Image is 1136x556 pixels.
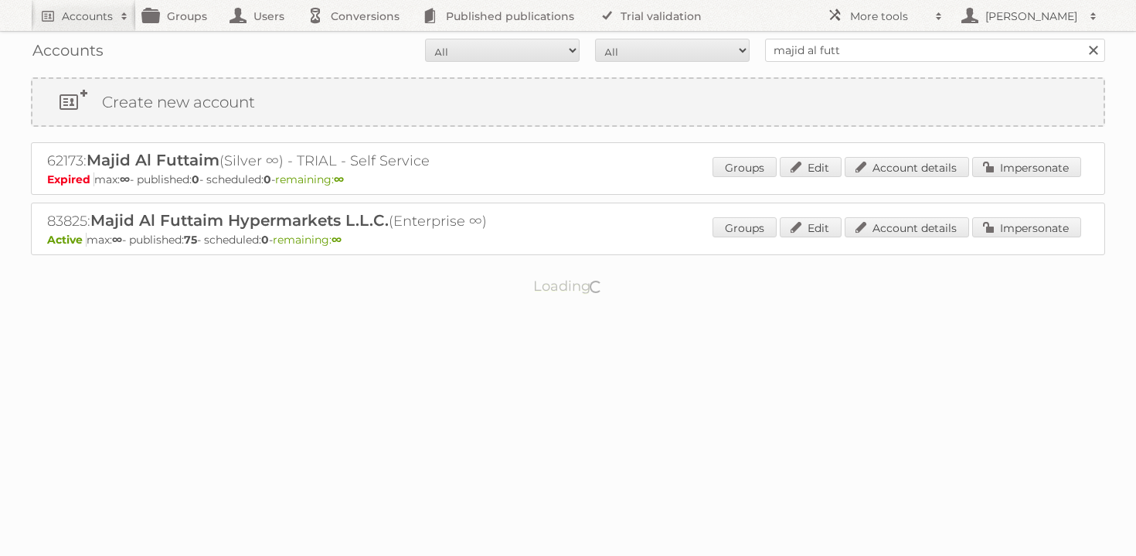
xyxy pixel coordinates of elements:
h2: Accounts [62,9,113,24]
a: Impersonate [972,157,1081,177]
a: Create new account [32,79,1104,125]
h2: 83825: (Enterprise ∞) [47,211,588,231]
span: remaining: [275,172,344,186]
strong: 75 [184,233,197,247]
strong: ∞ [112,233,122,247]
span: Expired [47,172,94,186]
span: remaining: [273,233,342,247]
h2: More tools [850,9,927,24]
p: max: - published: - scheduled: - [47,172,1089,186]
strong: 0 [264,172,271,186]
p: max: - published: - scheduled: - [47,233,1089,247]
strong: ∞ [120,172,130,186]
a: Groups [713,157,777,177]
a: Account details [845,217,969,237]
p: Loading [485,271,652,302]
h2: [PERSON_NAME] [981,9,1082,24]
strong: ∞ [334,172,344,186]
strong: 0 [261,233,269,247]
h2: 62173: (Silver ∞) - TRIAL - Self Service [47,151,588,171]
strong: 0 [192,172,199,186]
strong: ∞ [332,233,342,247]
span: Majid Al Futtaim [87,151,219,169]
a: Account details [845,157,969,177]
span: Active [47,233,87,247]
a: Impersonate [972,217,1081,237]
a: Groups [713,217,777,237]
a: Edit [780,217,842,237]
span: Majid Al Futtaim Hypermarkets L.L.C. [90,211,389,230]
a: Edit [780,157,842,177]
